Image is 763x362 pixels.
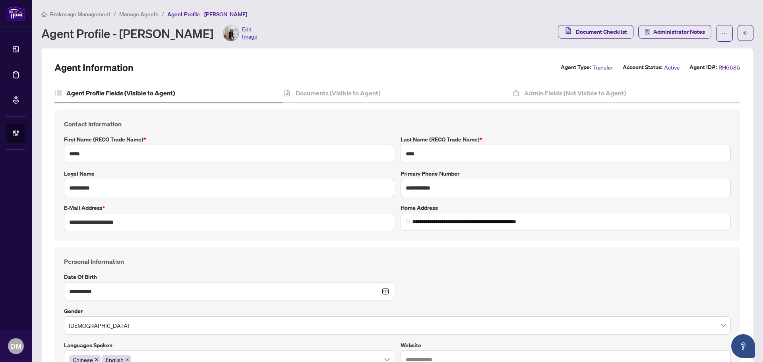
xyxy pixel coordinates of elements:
span: DM [10,341,21,352]
span: solution [645,29,650,35]
h4: Admin Fields (Not Visible to Agent) [524,88,626,98]
span: RH6685 [718,63,740,72]
span: close [125,358,129,362]
label: E-mail Address [64,203,394,212]
span: Transfer [593,63,613,72]
label: Account Status: [623,63,662,72]
img: logo [6,6,25,21]
button: Administrator Notes [638,25,711,39]
label: Date of Birth [64,273,394,281]
span: Active [664,63,680,72]
label: First Name (RECO Trade Name) [64,135,394,144]
label: Gender [64,307,731,316]
li: / [162,10,164,19]
label: Legal Name [64,169,394,178]
label: Agent ID#: [689,63,717,72]
h4: Contact Information [64,119,731,129]
span: home [41,12,47,17]
span: ellipsis [722,31,727,36]
span: Administrator Notes [653,25,705,38]
span: Brokerage Management [50,11,110,18]
h2: Agent Information [54,61,134,74]
span: Agent Profile - [PERSON_NAME] [167,11,247,18]
img: search_icon [406,219,411,224]
span: close [95,358,99,362]
span: arrow-left [743,30,748,36]
span: Document Checklist [576,25,627,38]
div: Agent Profile - [PERSON_NAME] [41,25,258,41]
button: Document Checklist [558,25,633,39]
img: Profile Icon [223,26,238,41]
span: Manage Agents [119,11,159,18]
label: Last Name (RECO Trade Name) [401,135,731,144]
label: Home Address [401,203,731,212]
label: Primary Phone Number [401,169,731,178]
label: Website [401,341,731,350]
h4: Documents (Visible to Agent) [296,88,380,98]
label: Languages spoken [64,341,394,350]
li: / [114,10,116,19]
h4: Agent Profile Fields (Visible to Agent) [66,88,175,98]
label: Agent Type: [561,63,591,72]
button: Open asap [731,334,755,358]
h4: Personal Information [64,257,731,266]
span: Edit Image [242,25,258,41]
span: Female [69,318,726,333]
